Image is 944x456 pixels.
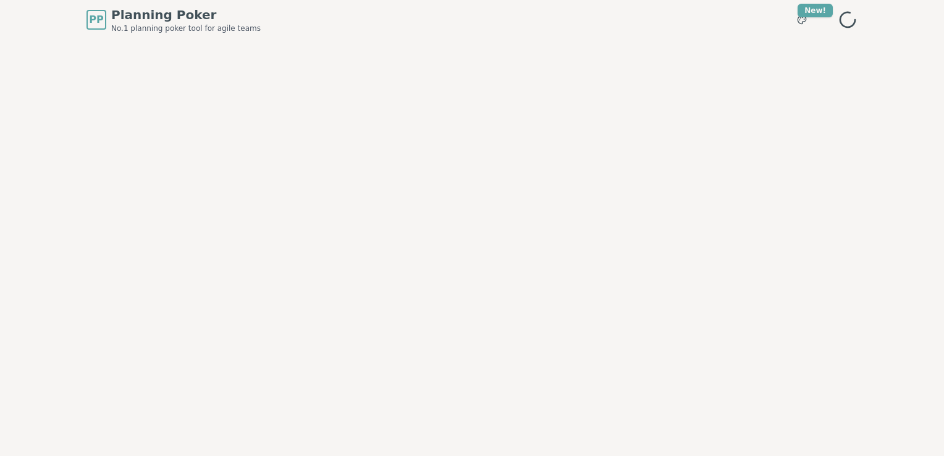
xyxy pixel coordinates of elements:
button: New! [791,9,813,31]
span: PP [89,12,103,27]
span: No.1 planning poker tool for agile teams [111,23,261,33]
a: PPPlanning PokerNo.1 planning poker tool for agile teams [86,6,261,33]
div: New! [798,4,833,17]
span: Planning Poker [111,6,261,23]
